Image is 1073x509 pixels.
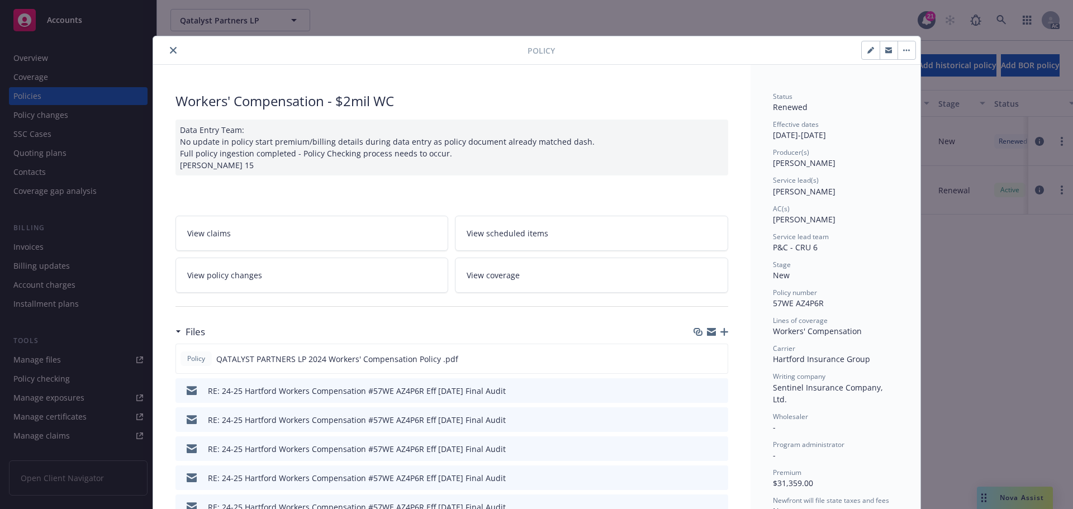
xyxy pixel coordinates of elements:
div: RE: 24-25 Hartford Workers Compensation #57WE AZ4P6R Eff [DATE] Final Audit [208,472,506,484]
span: Policy [528,45,555,56]
span: Policy number [773,288,817,297]
button: download file [696,472,705,484]
button: download file [696,443,705,455]
button: preview file [714,472,724,484]
a: View coverage [455,258,728,293]
span: Wholesaler [773,412,808,421]
div: RE: 24-25 Hartford Workers Compensation #57WE AZ4P6R Eff [DATE] Final Audit [208,443,506,455]
button: preview file [714,443,724,455]
h3: Files [186,325,205,339]
span: Status [773,92,792,101]
button: preview file [714,414,724,426]
span: Premium [773,468,801,477]
span: Renewed [773,102,808,112]
a: View scheduled items [455,216,728,251]
div: Workers' Compensation - $2mil WC [175,92,728,111]
div: Files [175,325,205,339]
span: Effective dates [773,120,819,129]
span: - [773,450,776,460]
button: download file [696,414,705,426]
span: Hartford Insurance Group [773,354,870,364]
span: Carrier [773,344,795,353]
span: [PERSON_NAME] [773,158,835,168]
span: Writing company [773,372,825,381]
button: download file [695,353,704,365]
div: Data Entry Team: No update in policy start premium/billing details during data entry as policy do... [175,120,728,175]
span: Policy [185,354,207,364]
span: QATALYST PARTNERS LP 2024 Workers' Compensation Policy .pdf [216,353,458,365]
a: View claims [175,216,449,251]
div: [DATE] - [DATE] [773,120,898,141]
span: [PERSON_NAME] [773,214,835,225]
button: close [167,44,180,57]
span: Newfront will file state taxes and fees [773,496,889,505]
span: P&C - CRU 6 [773,242,818,253]
span: View scheduled items [467,227,548,239]
span: New [773,270,790,280]
a: View policy changes [175,258,449,293]
span: Service lead team [773,232,829,241]
div: RE: 24-25 Hartford Workers Compensation #57WE AZ4P6R Eff [DATE] Final Audit [208,414,506,426]
button: preview file [713,353,723,365]
span: Producer(s) [773,148,809,157]
span: Lines of coverage [773,316,828,325]
span: AC(s) [773,204,790,213]
button: preview file [714,385,724,397]
div: Workers' Compensation [773,325,898,337]
span: Program administrator [773,440,844,449]
span: Stage [773,260,791,269]
span: View coverage [467,269,520,281]
div: RE: 24-25 Hartford Workers Compensation #57WE AZ4P6R Eff [DATE] Final Audit [208,385,506,397]
span: View claims [187,227,231,239]
span: Service lead(s) [773,175,819,185]
span: Sentinel Insurance Company, Ltd. [773,382,885,405]
span: [PERSON_NAME] [773,186,835,197]
span: $31,359.00 [773,478,813,488]
button: download file [696,385,705,397]
span: - [773,422,776,432]
span: 57WE AZ4P6R [773,298,824,308]
span: View policy changes [187,269,262,281]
